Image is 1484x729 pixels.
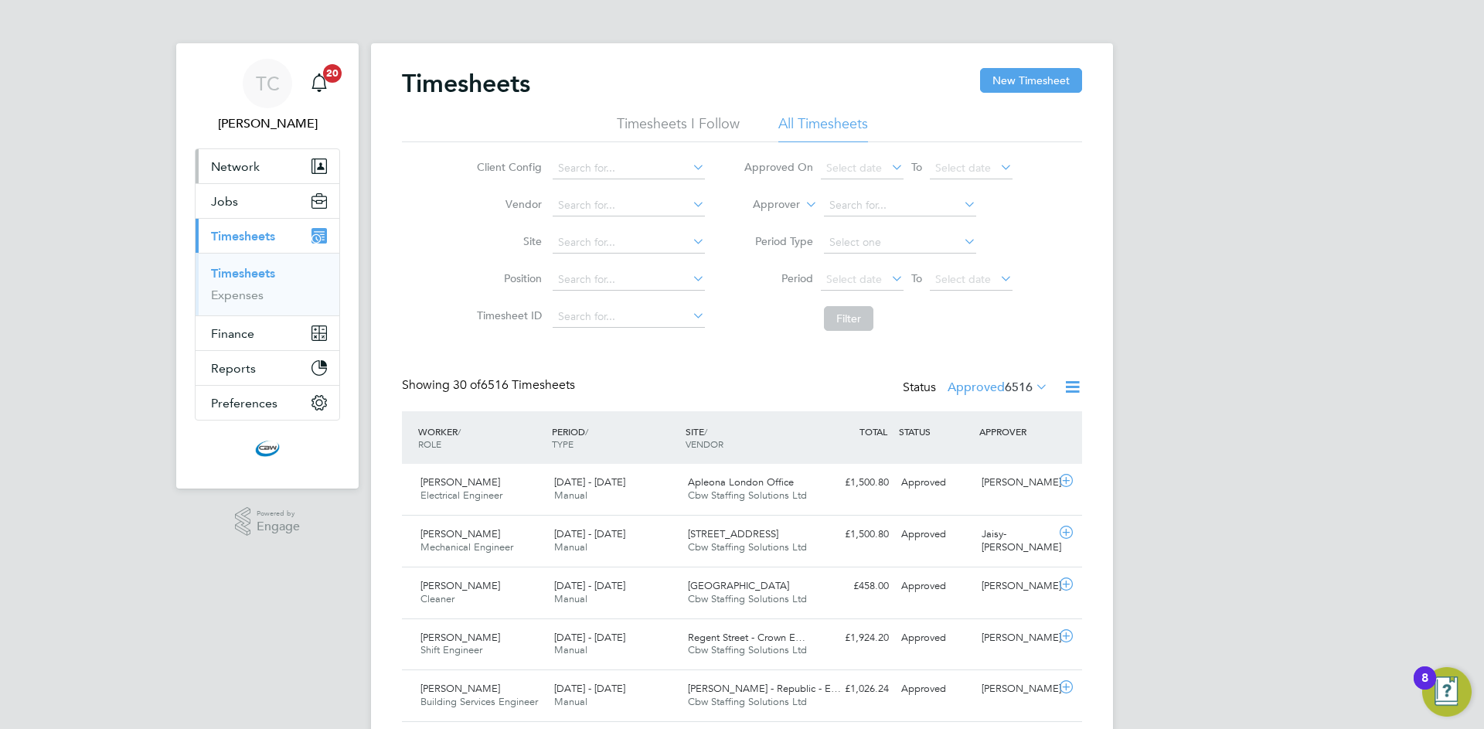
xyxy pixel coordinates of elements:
[824,306,873,331] button: Filter
[420,682,500,695] span: [PERSON_NAME]
[554,631,625,644] span: [DATE] - [DATE]
[453,377,575,393] span: 6516 Timesheets
[704,425,707,438] span: /
[975,676,1056,702] div: [PERSON_NAME]
[826,272,882,286] span: Select date
[682,417,815,458] div: SITE
[453,377,481,393] span: 30 of
[420,475,500,489] span: [PERSON_NAME]
[235,507,301,537] a: Powered byEngage
[420,643,482,656] span: Shift Engineer
[895,625,975,651] div: Approved
[323,64,342,83] span: 20
[585,425,588,438] span: /
[196,253,339,315] div: Timesheets
[744,160,813,174] label: Approved On
[975,522,1056,560] div: Jaisy-[PERSON_NAME]
[815,522,895,547] div: £1,500.80
[472,271,542,285] label: Position
[554,475,625,489] span: [DATE] - [DATE]
[176,43,359,489] nav: Main navigation
[420,579,500,592] span: [PERSON_NAME]
[196,386,339,420] button: Preferences
[211,194,238,209] span: Jobs
[553,158,705,179] input: Search for...
[554,695,587,708] span: Manual
[420,592,454,605] span: Cleaner
[778,114,868,142] li: All Timesheets
[195,436,340,461] a: Go to home page
[688,527,778,540] span: [STREET_ADDRESS]
[935,272,991,286] span: Select date
[195,59,340,133] a: TC[PERSON_NAME]
[211,229,275,244] span: Timesheets
[617,114,740,142] li: Timesheets I Follow
[420,695,538,708] span: Building Services Engineer
[195,114,340,133] span: Tom Cheek
[815,574,895,599] div: £458.00
[554,592,587,605] span: Manual
[688,540,807,554] span: Cbw Staffing Solutions Ltd
[824,232,976,254] input: Select one
[903,377,1051,399] div: Status
[688,592,807,605] span: Cbw Staffing Solutions Ltd
[554,540,587,554] span: Manual
[815,470,895,496] div: £1,500.80
[907,157,927,177] span: To
[211,396,277,410] span: Preferences
[211,326,254,341] span: Finance
[472,197,542,211] label: Vendor
[255,436,280,461] img: cbwstaffingsolutions-logo-retina.png
[196,184,339,218] button: Jobs
[554,527,625,540] span: [DATE] - [DATE]
[472,308,542,322] label: Timesheet ID
[304,59,335,108] a: 20
[824,195,976,216] input: Search for...
[907,268,927,288] span: To
[472,160,542,174] label: Client Config
[895,417,975,445] div: STATUS
[688,631,805,644] span: Regent Street - Crown E…
[420,489,502,502] span: Electrical Engineer
[826,161,882,175] span: Select date
[948,380,1048,395] label: Approved
[552,438,574,450] span: TYPE
[730,197,800,213] label: Approver
[1005,380,1033,395] span: 6516
[211,159,260,174] span: Network
[402,68,530,99] h2: Timesheets
[554,682,625,695] span: [DATE] - [DATE]
[402,377,578,393] div: Showing
[420,631,500,644] span: [PERSON_NAME]
[196,351,339,385] button: Reports
[554,489,587,502] span: Manual
[980,68,1082,93] button: New Timesheet
[420,540,513,554] span: Mechanical Engineer
[211,288,264,302] a: Expenses
[458,425,461,438] span: /
[256,73,280,94] span: TC
[688,489,807,502] span: Cbw Staffing Solutions Ltd
[859,425,887,438] span: TOTAL
[472,234,542,248] label: Site
[211,266,275,281] a: Timesheets
[554,643,587,656] span: Manual
[554,579,625,592] span: [DATE] - [DATE]
[553,306,705,328] input: Search for...
[815,625,895,651] div: £1,924.20
[414,417,548,458] div: WORKER
[688,682,841,695] span: [PERSON_NAME] - Republic - E…
[935,161,991,175] span: Select date
[553,232,705,254] input: Search for...
[975,574,1056,599] div: [PERSON_NAME]
[257,520,300,533] span: Engage
[895,676,975,702] div: Approved
[420,527,500,540] span: [PERSON_NAME]
[975,417,1056,445] div: APPROVER
[895,522,975,547] div: Approved
[744,234,813,248] label: Period Type
[895,574,975,599] div: Approved
[553,195,705,216] input: Search for...
[688,643,807,656] span: Cbw Staffing Solutions Ltd
[196,219,339,253] button: Timesheets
